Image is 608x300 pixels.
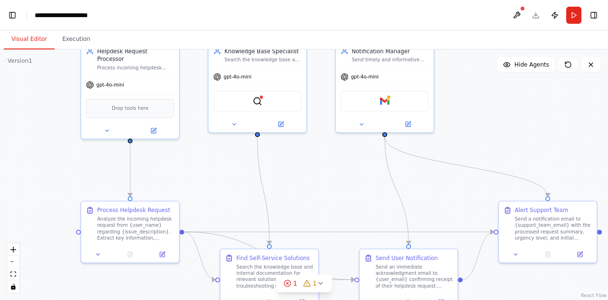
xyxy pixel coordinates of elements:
[149,250,176,259] button: Open in side panel
[55,29,98,49] button: Execution
[224,47,301,55] div: Knowledge Base Specialist
[276,275,332,292] button: 11
[381,137,413,244] g: Edge from e017b9a1-5190-47be-a119-8c3c2276bfc1 to 8415acf8-998b-4ac4-bf0a-6855ecb327da
[293,279,297,288] span: 1
[112,105,148,113] span: Drop tools here
[184,228,215,283] g: Edge from b4392283-1c5c-4cfd-9779-1ecdc63e67c4 to 1bd7c841-ced4-41fb-aff6-9df8657a8bbd
[184,228,494,236] g: Edge from b4392283-1c5c-4cfd-9779-1ecdc63e67c4 to a4656ea8-6ab0-44ec-bf9e-bece8cc51ab1
[498,201,598,263] div: Alert Support TeamSend a notification email to {support_team_email} with the processed request su...
[376,254,438,262] div: Send User Notification
[97,216,174,242] div: Analyze the incoming helpdesk request from {user_name} regarding {issue_description}. Extract key...
[587,9,600,22] button: Hide right sidebar
[114,250,147,259] button: No output available
[566,250,594,259] button: Open in side panel
[237,263,313,289] div: Search the knowledge base and internal documentation for relevant solutions, troubleshooting guid...
[7,243,19,293] div: React Flow controls
[97,47,174,63] div: Helpdesk Request Processor
[515,206,569,214] div: Alert Support Team
[351,57,428,63] div: Send timely and informative notifications to {user_email} and support agents via email and Slack ...
[97,65,174,71] div: Process incoming helpdesk requests from {user_name} about {issue_description}, categorize issues,...
[7,243,19,256] button: zoom in
[381,137,552,196] g: Edge from e017b9a1-5190-47be-a119-8c3c2276bfc1 to a4656ea8-6ab0-44ec-bf9e-bece8cc51ab1
[386,119,431,129] button: Open in side panel
[581,293,607,298] a: React Flow attribution
[323,276,354,284] g: Edge from 1bd7c841-ced4-41fb-aff6-9df8657a8bbd to 8415acf8-998b-4ac4-bf0a-6855ecb327da
[351,47,428,55] div: Notification Manager
[224,74,251,80] span: gpt-4o-mini
[80,41,180,139] div: Helpdesk Request ProcessorProcess incoming helpdesk requests from {user_name} about {issue_descri...
[224,57,301,63] div: Search the knowledge base and internal documentation to find relevant solutions, troubleshooting ...
[380,97,389,106] img: Gmail
[6,9,19,22] button: Hide left sidebar
[351,74,379,80] span: gpt-4o-mini
[258,119,304,129] button: Open in side panel
[131,126,176,135] button: Open in side panel
[376,263,453,289] div: Send an immediate acknowledgment email to {user_email} confirming receipt of their helpdesk reque...
[7,268,19,281] button: fit view
[254,137,274,244] g: Edge from 0305b39d-7059-459b-99a5-e6e72c163cd5 to 1bd7c841-ced4-41fb-aff6-9df8657a8bbd
[335,41,434,133] div: Notification ManagerSend timely and informative notifications to {user_email} and support agents ...
[96,82,124,88] span: gpt-4o-mini
[515,216,592,242] div: Send a notification email to {support_team_email} with the processed request summary, urgency lev...
[80,201,180,263] div: Process Helpdesk RequestAnalyze the incoming helpdesk request from {user_name} regarding {issue_d...
[208,41,307,133] div: Knowledge Base SpecialistSearch the knowledge base and internal documentation to find relevant so...
[7,256,19,268] button: zoom out
[126,135,134,196] g: Edge from 6112f329-2103-43a7-9d4a-12da5f195c19 to b4392283-1c5c-4cfd-9779-1ecdc63e67c4
[514,61,549,68] span: Hide Agents
[313,279,317,288] span: 1
[253,97,262,106] img: QdrantVectorSearchTool
[531,250,565,259] button: No output available
[7,281,19,293] button: toggle interactivity
[463,228,494,283] g: Edge from 8415acf8-998b-4ac4-bf0a-6855ecb327da to a4656ea8-6ab0-44ec-bf9e-bece8cc51ab1
[35,10,109,20] nav: breadcrumb
[4,29,55,49] button: Visual Editor
[497,57,555,72] button: Hide Agents
[97,206,170,214] div: Process Helpdesk Request
[8,57,32,65] div: Version 1
[237,254,310,262] div: Find Self-Service Solutions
